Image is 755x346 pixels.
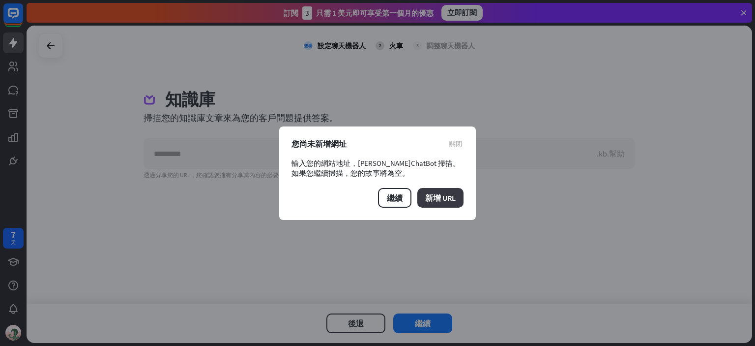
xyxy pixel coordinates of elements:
[291,139,347,149] font: 您尚未新增網址
[387,193,403,203] font: 繼續
[8,4,37,33] button: 開啟 LiveChat 聊天小工具
[291,158,460,178] font: 輸入您的網站地址，[PERSON_NAME]ChatBot 掃描。如果您繼續掃描，您的故事將為空。
[378,188,411,208] button: 繼續
[417,188,464,208] button: 新增 URL
[425,193,456,203] font: 新增 URL
[449,140,462,147] font: 關閉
